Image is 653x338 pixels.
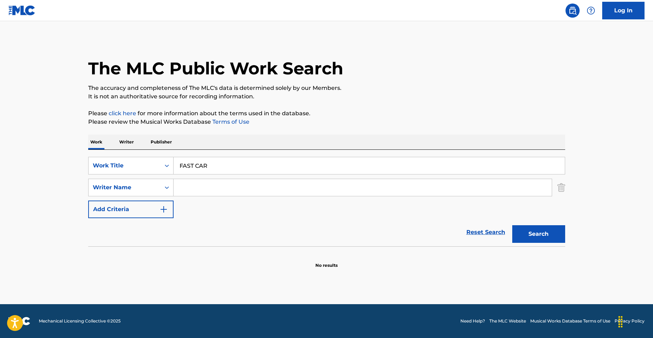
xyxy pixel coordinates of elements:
img: MLC Logo [8,5,36,16]
h1: The MLC Public Work Search [88,58,343,79]
p: Please for more information about the terms used in the database. [88,109,565,118]
div: Drag [615,311,626,332]
a: Reset Search [463,225,509,240]
p: Work [88,135,104,149]
p: Writer [117,135,136,149]
img: Delete Criterion [557,179,565,196]
span: Mechanical Licensing Collective © 2025 [39,318,121,324]
iframe: Chat Widget [618,304,653,338]
a: Terms of Use [211,118,249,125]
p: Please review the Musical Works Database [88,118,565,126]
a: Public Search [566,4,580,18]
p: No results [315,254,338,269]
div: Work Title [93,161,156,170]
a: click here [109,110,136,117]
p: Publisher [149,135,174,149]
button: Search [512,225,565,243]
button: Add Criteria [88,201,174,218]
form: Search Form [88,157,565,246]
img: logo [8,317,30,325]
a: The MLC Website [489,318,526,324]
img: 9d2ae6d4665cec9f34b9.svg [159,205,168,214]
div: Writer Name [93,183,156,192]
p: The accuracy and completeness of The MLC's data is determined solely by our Members. [88,84,565,92]
img: help [587,6,595,15]
div: Help [584,4,598,18]
a: Privacy Policy [615,318,645,324]
a: Musical Works Database Terms of Use [530,318,610,324]
a: Log In [602,2,645,19]
a: Need Help? [460,318,485,324]
p: It is not an authoritative source for recording information. [88,92,565,101]
img: search [568,6,577,15]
